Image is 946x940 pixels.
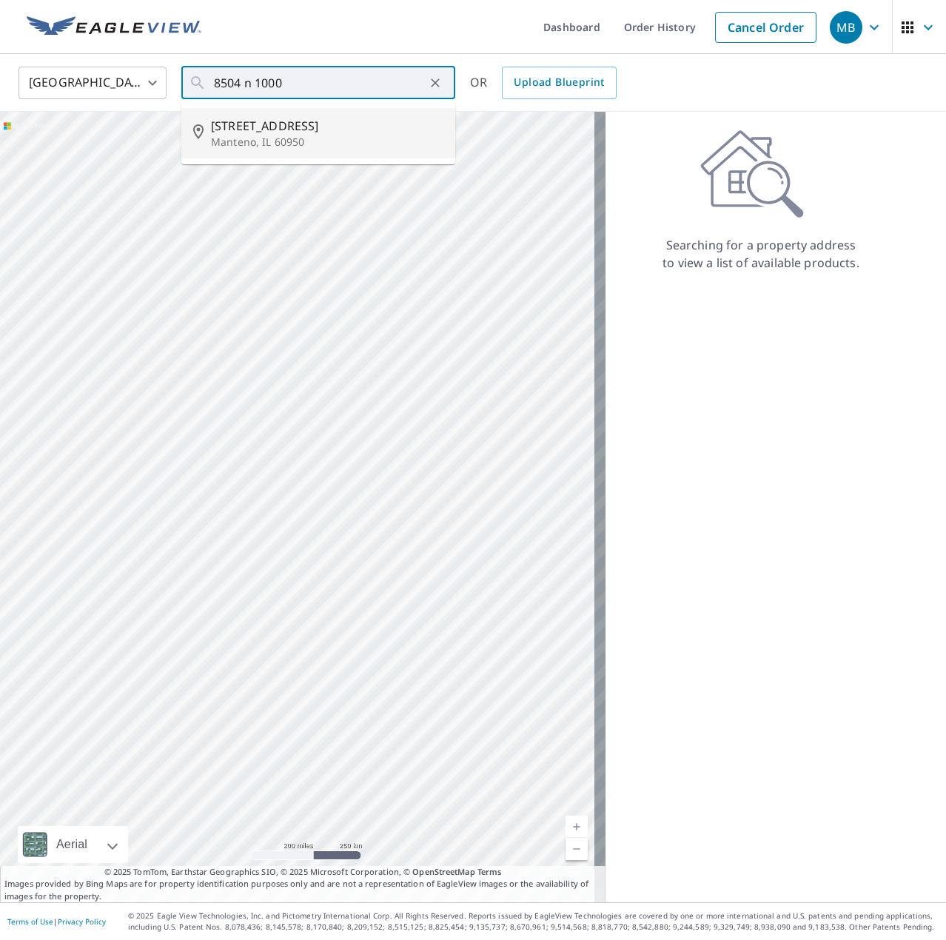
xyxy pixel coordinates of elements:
[58,916,106,927] a: Privacy Policy
[662,236,860,272] p: Searching for a property address to view a list of available products.
[477,866,502,877] a: Terms
[128,910,939,933] p: © 2025 Eagle View Technologies, Inc. and Pictometry International Corp. All Rights Reserved. Repo...
[19,62,167,104] div: [GEOGRAPHIC_DATA]
[27,16,201,38] img: EV Logo
[7,917,106,926] p: |
[7,916,53,927] a: Terms of Use
[211,117,443,135] span: [STREET_ADDRESS]
[830,11,862,44] div: MB
[211,135,443,150] p: Manteno, IL 60950
[18,826,128,863] div: Aerial
[214,62,425,104] input: Search by address or latitude-longitude
[412,866,474,877] a: OpenStreetMap
[104,866,502,879] span: © 2025 TomTom, Earthstar Geographics SIO, © 2025 Microsoft Corporation, ©
[514,73,604,92] span: Upload Blueprint
[52,826,92,863] div: Aerial
[502,67,616,99] a: Upload Blueprint
[425,73,446,93] button: Clear
[715,12,816,43] a: Cancel Order
[566,838,588,860] a: Current Level 5, Zoom Out
[470,67,617,99] div: OR
[566,816,588,838] a: Current Level 5, Zoom In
